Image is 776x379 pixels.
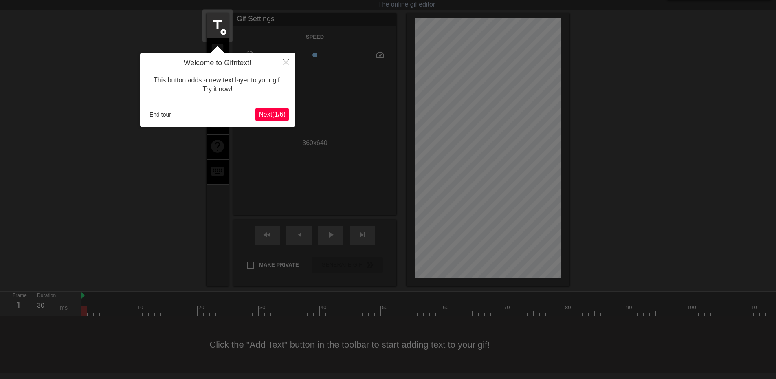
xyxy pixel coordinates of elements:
div: This button adds a new text layer to your gif. Try it now! [146,68,289,102]
button: Next [255,108,289,121]
button: Close [277,53,295,71]
button: End tour [146,108,174,121]
span: Next ( 1 / 6 ) [259,111,286,118]
h4: Welcome to Gifntext! [146,59,289,68]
